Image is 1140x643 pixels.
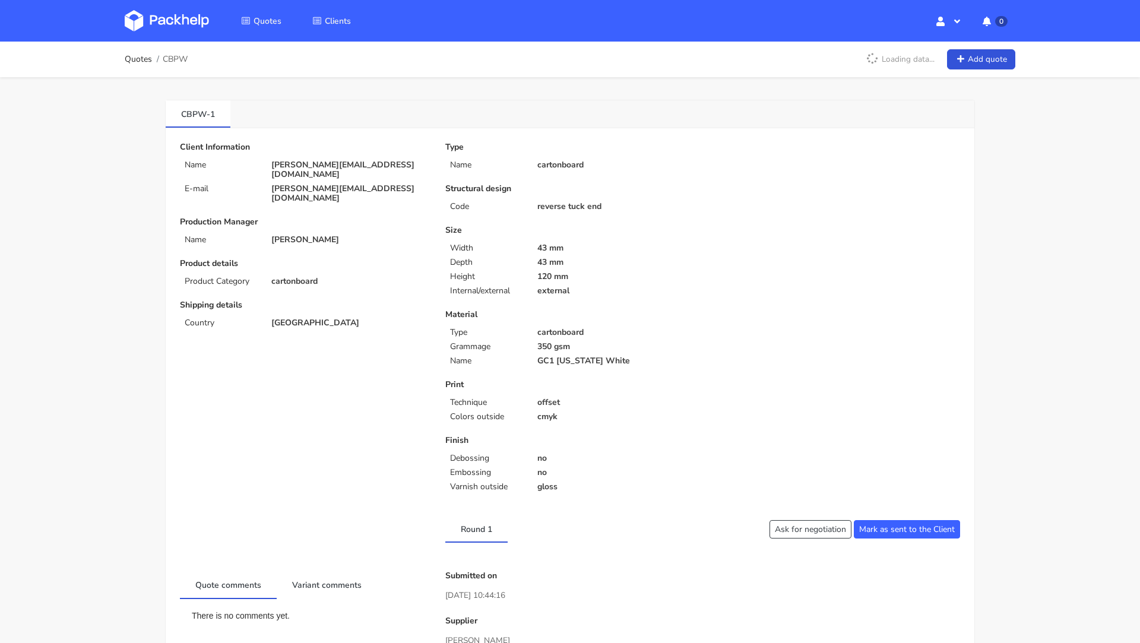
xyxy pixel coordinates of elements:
[271,235,429,245] p: [PERSON_NAME]
[450,468,522,477] p: Embossing
[450,243,522,253] p: Width
[445,436,694,445] p: Finish
[537,356,695,366] p: GC1 [US_STATE] White
[180,571,277,597] a: Quote comments
[325,15,351,27] span: Clients
[445,142,694,152] p: Type
[537,202,695,211] p: reverse tuck end
[180,217,429,227] p: Production Manager
[860,49,940,69] p: Loading data...
[277,571,377,597] a: Variant comments
[166,100,230,126] a: CBPW-1
[450,356,522,366] p: Name
[185,184,257,194] p: E-mail
[185,235,257,245] p: Name
[180,142,429,152] p: Client Information
[180,300,429,310] p: Shipping details
[298,10,365,31] a: Clients
[445,226,694,235] p: Size
[537,328,695,337] p: cartonboard
[973,10,1015,31] button: 0
[271,184,429,203] p: [PERSON_NAME][EMAIL_ADDRESS][DOMAIN_NAME]
[537,160,695,170] p: cartonboard
[537,272,695,281] p: 120 mm
[271,277,429,286] p: cartonboard
[271,318,429,328] p: [GEOGRAPHIC_DATA]
[254,15,281,27] span: Quotes
[947,49,1015,70] a: Add quote
[537,412,695,422] p: cmyk
[537,243,695,253] p: 43 mm
[450,272,522,281] p: Height
[180,259,429,268] p: Product details
[445,616,960,626] p: Supplier
[450,160,522,170] p: Name
[769,520,851,539] button: Ask for negotiation
[537,468,695,477] p: no
[445,589,960,602] p: [DATE] 10:44:16
[185,277,257,286] p: Product Category
[192,611,417,620] p: There is no comments yet.
[445,515,508,541] a: Round 1
[450,482,522,492] p: Varnish outside
[227,10,296,31] a: Quotes
[271,160,429,179] p: [PERSON_NAME][EMAIL_ADDRESS][DOMAIN_NAME]
[537,342,695,351] p: 350 gsm
[450,342,522,351] p: Grammage
[163,55,188,64] span: CBPW
[450,202,522,211] p: Code
[854,520,960,539] button: Mark as sent to the Client
[185,318,257,328] p: Country
[537,454,695,463] p: no
[125,55,152,64] a: Quotes
[537,398,695,407] p: offset
[537,258,695,267] p: 43 mm
[450,328,522,337] p: Type
[995,16,1008,27] span: 0
[445,310,694,319] p: Material
[125,10,209,31] img: Dashboard
[450,454,522,463] p: Debossing
[537,482,695,492] p: gloss
[537,286,695,296] p: external
[450,398,522,407] p: Technique
[185,160,257,170] p: Name
[445,184,694,194] p: Structural design
[445,380,694,389] p: Print
[450,258,522,267] p: Depth
[450,412,522,422] p: Colors outside
[450,286,522,296] p: Internal/external
[125,47,188,71] nav: breadcrumb
[445,571,960,581] p: Submitted on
